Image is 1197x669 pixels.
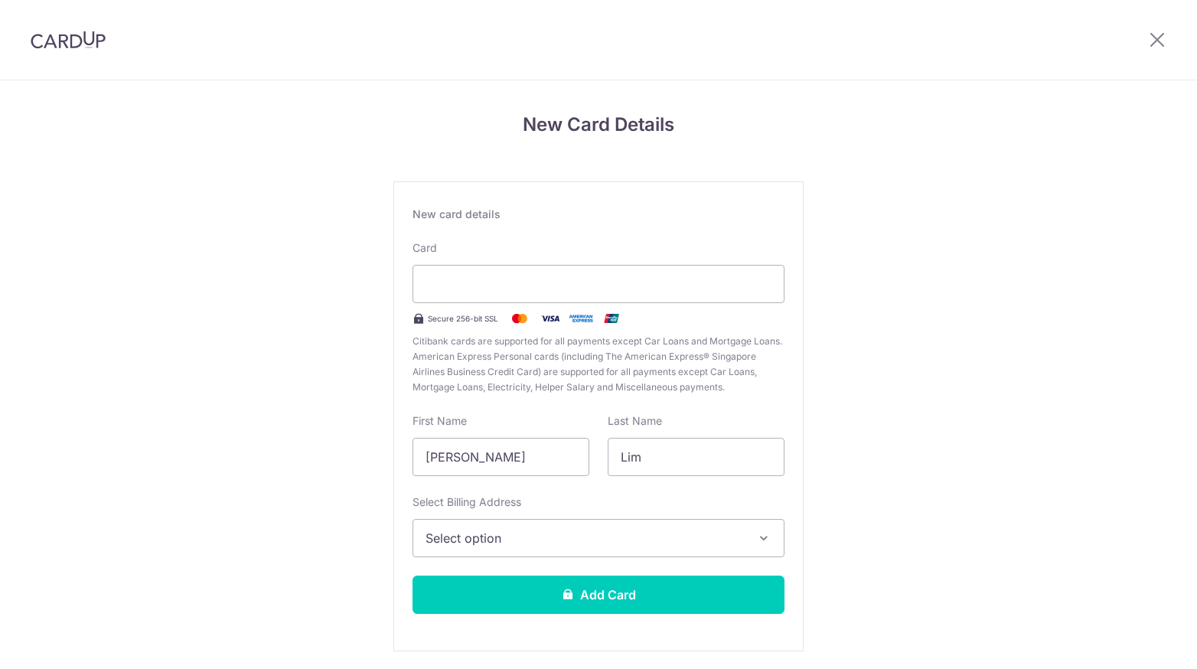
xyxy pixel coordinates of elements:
span: Select option [426,529,744,547]
h4: New Card Details [393,111,804,139]
label: First Name [413,413,467,429]
input: Cardholder Last Name [608,438,784,476]
button: Select option [413,519,784,557]
label: Card [413,240,437,256]
img: CardUp [31,31,106,49]
iframe: Secure card payment input frame [426,275,771,293]
img: Visa [535,309,566,328]
span: Citibank cards are supported for all payments except Car Loans and Mortgage Loans. American Expre... [413,334,784,395]
label: Select Billing Address [413,494,521,510]
span: Secure 256-bit SSL [428,312,498,325]
input: Cardholder First Name [413,438,589,476]
div: New card details [413,207,784,222]
label: Last Name [608,413,662,429]
img: Mastercard [504,309,535,328]
button: Add Card [413,576,784,614]
img: .alt.unionpay [596,309,627,328]
iframe: Opens a widget where you can find more information [1099,623,1182,661]
img: .alt.amex [566,309,596,328]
